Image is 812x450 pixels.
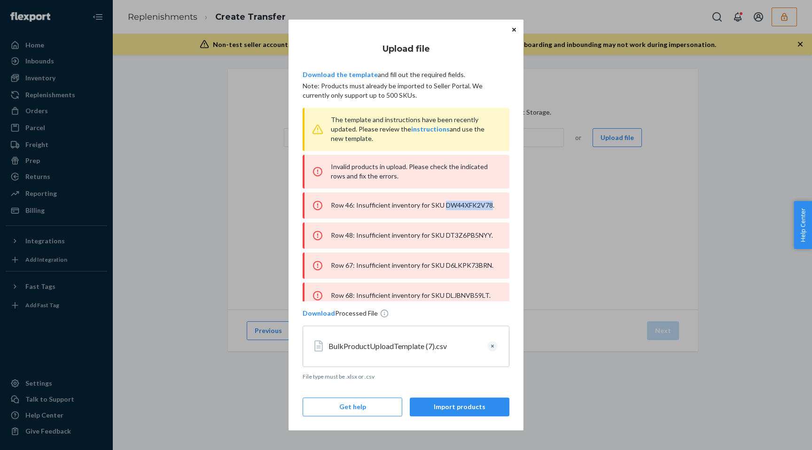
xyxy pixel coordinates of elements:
button: Get help [303,398,402,417]
button: Import products [410,398,509,417]
div: Row 68: Insufficient inventory for SKU DLJBNVB59LT. [303,282,509,309]
div: Invalid products in upload. Please check the indicated rows and fix the errors. [303,155,509,188]
p: and fill out the required fields. [303,70,509,79]
button: Close [509,24,519,34]
p: Note: Products must already be imported to Seller Portal. We currently only support up to 500 SKUs. [303,81,509,100]
a: Download [303,309,335,317]
h1: Upload file [303,43,509,55]
div: Row 48: Insufficient inventory for SKU DT3Z6PB5NYY. [303,222,509,248]
p: File type must be .xlsx or .csv [303,372,509,380]
a: instructions [411,125,450,133]
div: Row 46: Insufficient inventory for SKU DW44XFK2V78. [303,192,509,218]
a: Download the template [303,70,378,78]
div: Row 67: Insufficient inventory for SKU D6LKPK73BRN. [303,252,509,279]
p: The template and instructions have been recently updated. Please review the and use the new templ... [331,115,498,143]
div: BulkProductUploadTemplate (7).csv [328,341,480,352]
button: Clear [487,341,498,351]
p: Processed File [303,309,378,318]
